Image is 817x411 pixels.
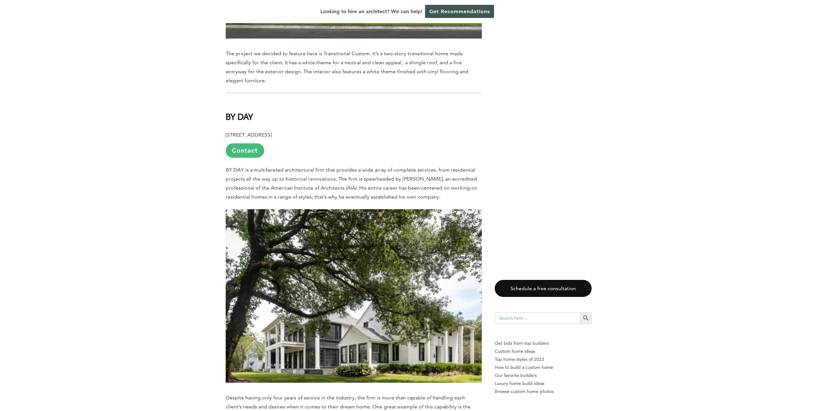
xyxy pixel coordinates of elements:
[226,167,477,200] span: BY DAY is a multifaceted architectural firm that provides a wide array of complete services, from...
[582,315,589,322] svg: Search
[226,132,272,138] b: [STREET_ADDRESS]
[495,312,580,324] input: Search here...
[495,380,592,388] a: Luxury home build ideas
[425,5,494,18] a: Get Recommendations
[495,280,592,297] a: Schedule a free consultation
[226,143,264,158] a: Contact
[495,363,592,371] a: How to build a custom home
[495,355,592,363] a: Top home styles of 2023
[226,50,468,84] span: The project we decided to feature here is Transitional Custom. It’s a two-story transitional home...
[495,347,592,355] a: Custom home ideas
[226,111,253,122] b: BY DAY
[495,371,592,380] a: Our favorite builders
[495,388,592,396] a: Browse custom home photos
[495,339,592,347] p: Get bids from top builders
